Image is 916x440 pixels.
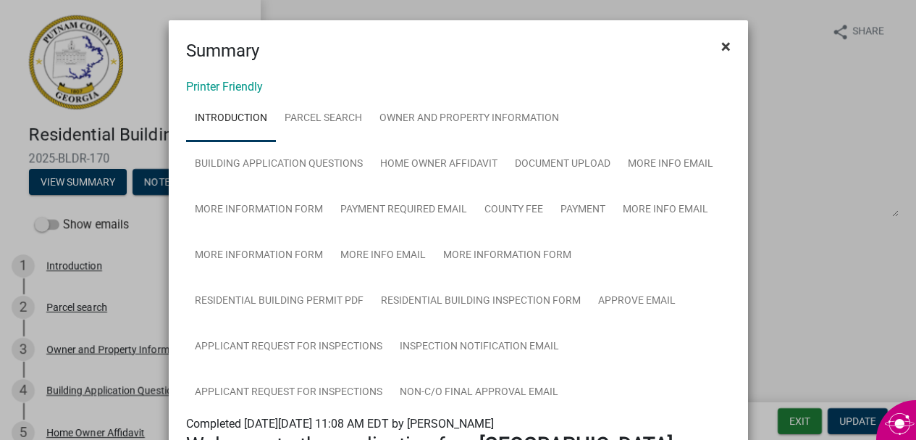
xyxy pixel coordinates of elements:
a: More Info Email [614,187,717,233]
span: × [721,36,731,57]
a: Inspection Notification Email [391,324,568,370]
a: Document Upload [506,141,619,188]
a: More Information Form [186,187,332,233]
a: Applicant Request for Inspections [186,324,391,370]
h4: Summary [186,38,259,64]
a: Residential Building Inspection Form [372,278,589,325]
a: Payment [552,187,614,233]
button: Close [710,26,742,67]
a: More Info Email [619,141,722,188]
a: More Info Email [332,233,434,279]
a: More Information Form [434,233,580,279]
a: Parcel search [276,96,371,142]
a: Approve Email [589,278,684,325]
a: Residential Building Permit PDF [186,278,372,325]
a: Applicant Request for Inspections [186,370,391,416]
a: Payment Required Email [332,187,476,233]
a: Home Owner Affidavit [371,141,506,188]
a: Non-C/O Final Approval Email [391,370,567,416]
a: Printer Friendly [186,80,263,94]
span: Completed [DATE][DATE] 11:08 AM EDT by [PERSON_NAME] [186,417,494,431]
a: Owner and Property Information [371,96,568,142]
a: More Information Form [186,233,332,279]
a: Introduction [186,96,276,142]
a: Building Application Questions [186,141,371,188]
a: County Fee [476,187,552,233]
